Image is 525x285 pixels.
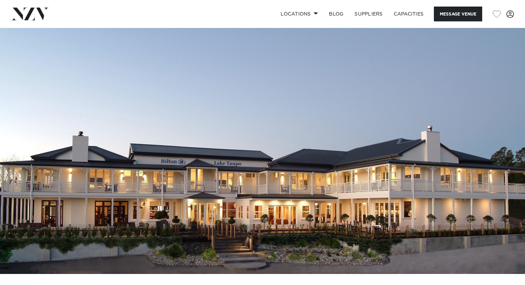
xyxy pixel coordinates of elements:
a: Capacities [388,7,429,21]
a: SUPPLIERS [349,7,388,21]
button: Message Venue [434,7,482,21]
img: nzv-logo.png [11,8,49,20]
a: Locations [275,7,323,21]
a: BLOG [323,7,349,21]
